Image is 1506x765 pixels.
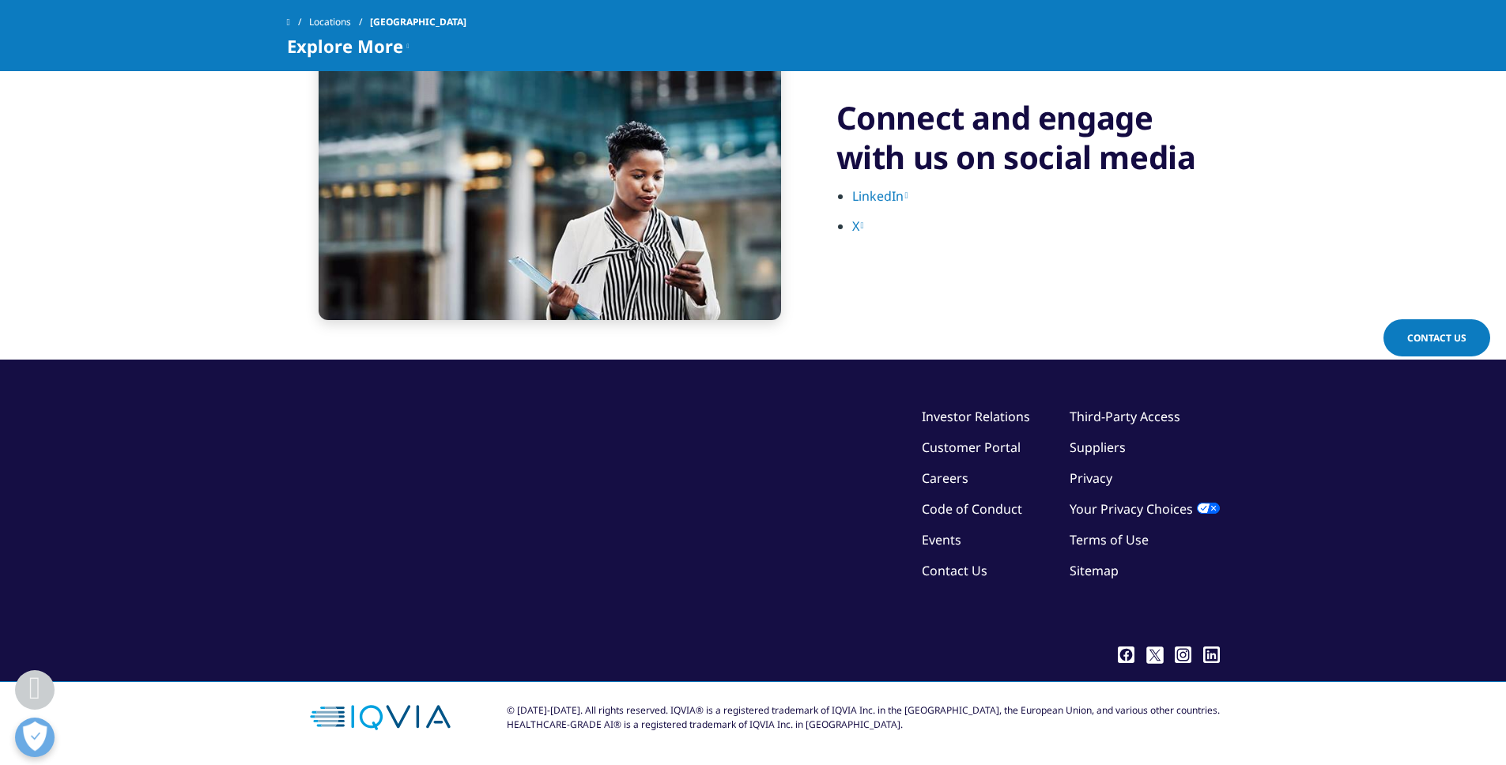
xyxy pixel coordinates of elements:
[1070,469,1112,487] a: Privacy
[922,469,968,487] a: Careers
[852,217,864,235] a: X
[852,187,908,205] a: LinkedIn
[1407,331,1466,345] span: Contact Us
[287,36,403,55] span: Explore More
[1070,408,1180,425] a: Third-Party Access
[922,408,1030,425] a: Investor Relations
[922,439,1021,456] a: Customer Portal
[922,500,1022,518] a: Code of Conduct
[370,8,466,36] span: [GEOGRAPHIC_DATA]
[1070,439,1126,456] a: Suppliers
[507,703,1220,732] div: © [DATE]-[DATE]. All rights reserved. IQVIA® is a registered trademark of IQVIA Inc. in the [GEOG...
[1070,562,1119,579] a: Sitemap
[1383,319,1490,356] a: Contact Us
[922,562,987,579] a: Contact Us
[15,718,55,757] button: Open Preferences
[922,531,961,548] a: Events
[319,24,781,320] img: businesswoman using smart phone in the city
[836,98,1220,177] h3: Connect and engage with us on social media
[1070,531,1149,548] a: Terms of Use
[309,8,370,36] a: Locations
[1070,500,1220,518] a: Your Privacy Choices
